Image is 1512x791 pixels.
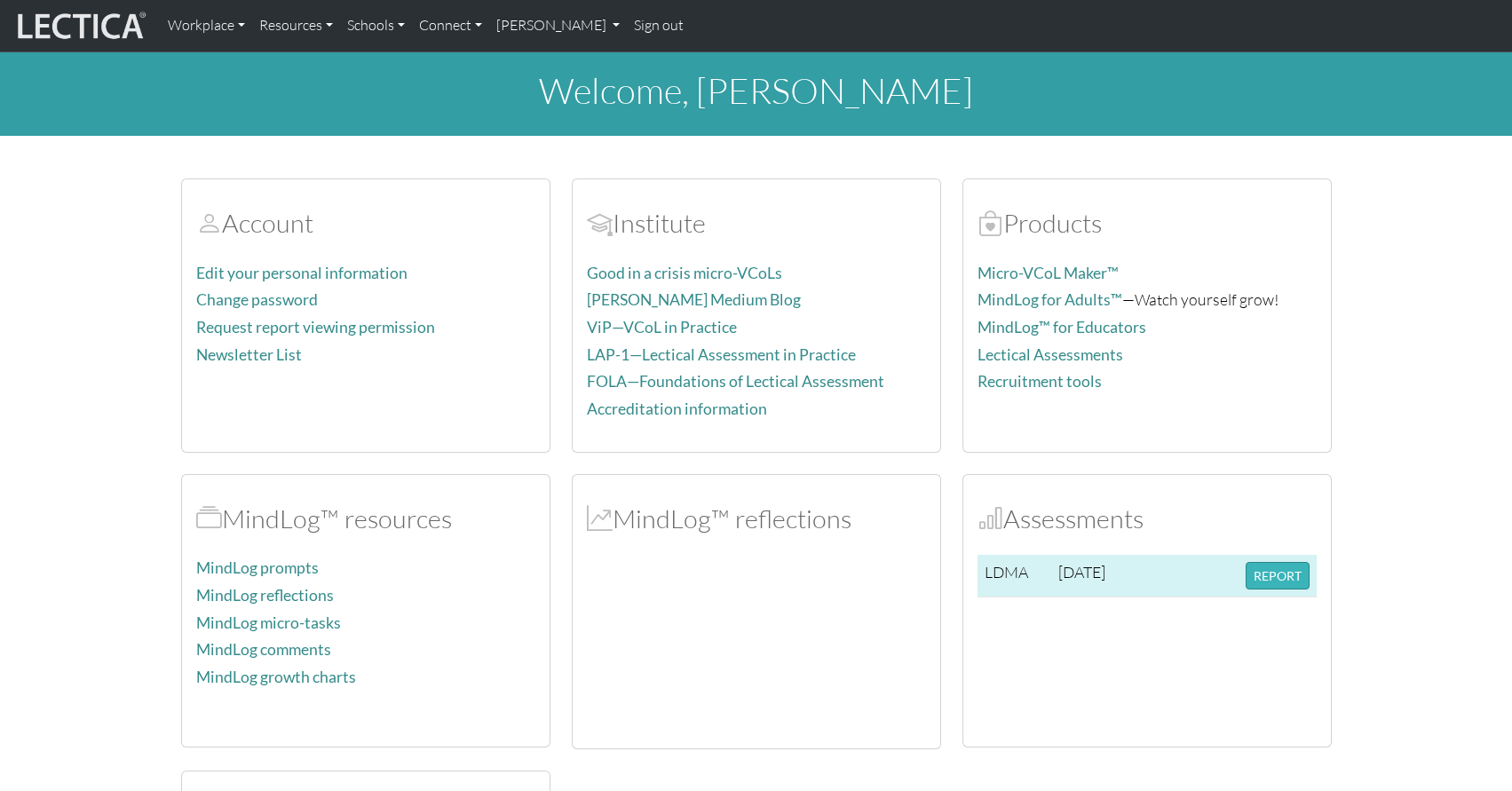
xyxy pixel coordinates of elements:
[587,290,801,309] a: [PERSON_NAME] Medium Blog
[13,9,146,43] img: lecticalive
[978,345,1123,364] a: Lectical Assessments
[196,208,535,239] h2: Account
[978,208,1317,239] h2: Products
[196,345,302,364] a: Newsletter List
[196,207,222,239] span: Account
[489,7,627,44] a: [PERSON_NAME]
[412,7,489,44] a: Connect
[196,558,319,577] a: MindLog prompts
[196,318,435,336] a: Request report viewing permission
[196,613,341,632] a: MindLog micro-tasks
[587,372,884,391] a: FOLA—Foundations of Lectical Assessment
[587,345,856,364] a: LAP-1—Lectical Assessment in Practice
[340,7,412,44] a: Schools
[978,502,1003,534] span: Assessments
[196,502,222,534] span: MindLog™ resources
[196,264,408,282] a: Edit your personal information
[978,318,1146,336] a: MindLog™ for Educators
[587,264,782,282] a: Good in a crisis micro-VCoLs
[587,399,767,418] a: Accreditation information
[196,586,334,605] a: MindLog reflections
[587,502,613,534] span: MindLog
[252,7,340,44] a: Resources
[587,503,926,534] h2: MindLog™ reflections
[587,208,926,239] h2: Institute
[1058,562,1105,581] span: [DATE]
[1246,562,1310,589] button: REPORT
[978,555,1052,597] td: LDMA
[627,7,691,44] a: Sign out
[196,503,535,534] h2: MindLog™ resources
[196,290,318,309] a: Change password
[587,207,613,239] span: Account
[978,287,1317,312] p: —Watch yourself grow!
[196,640,331,659] a: MindLog comments
[196,668,356,686] a: MindLog growth charts
[978,290,1122,309] a: MindLog for Adults™
[978,207,1003,239] span: Products
[978,264,1119,282] a: Micro-VCoL Maker™
[978,503,1317,534] h2: Assessments
[161,7,252,44] a: Workplace
[587,318,737,336] a: ViP—VCoL in Practice
[978,372,1102,391] a: Recruitment tools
